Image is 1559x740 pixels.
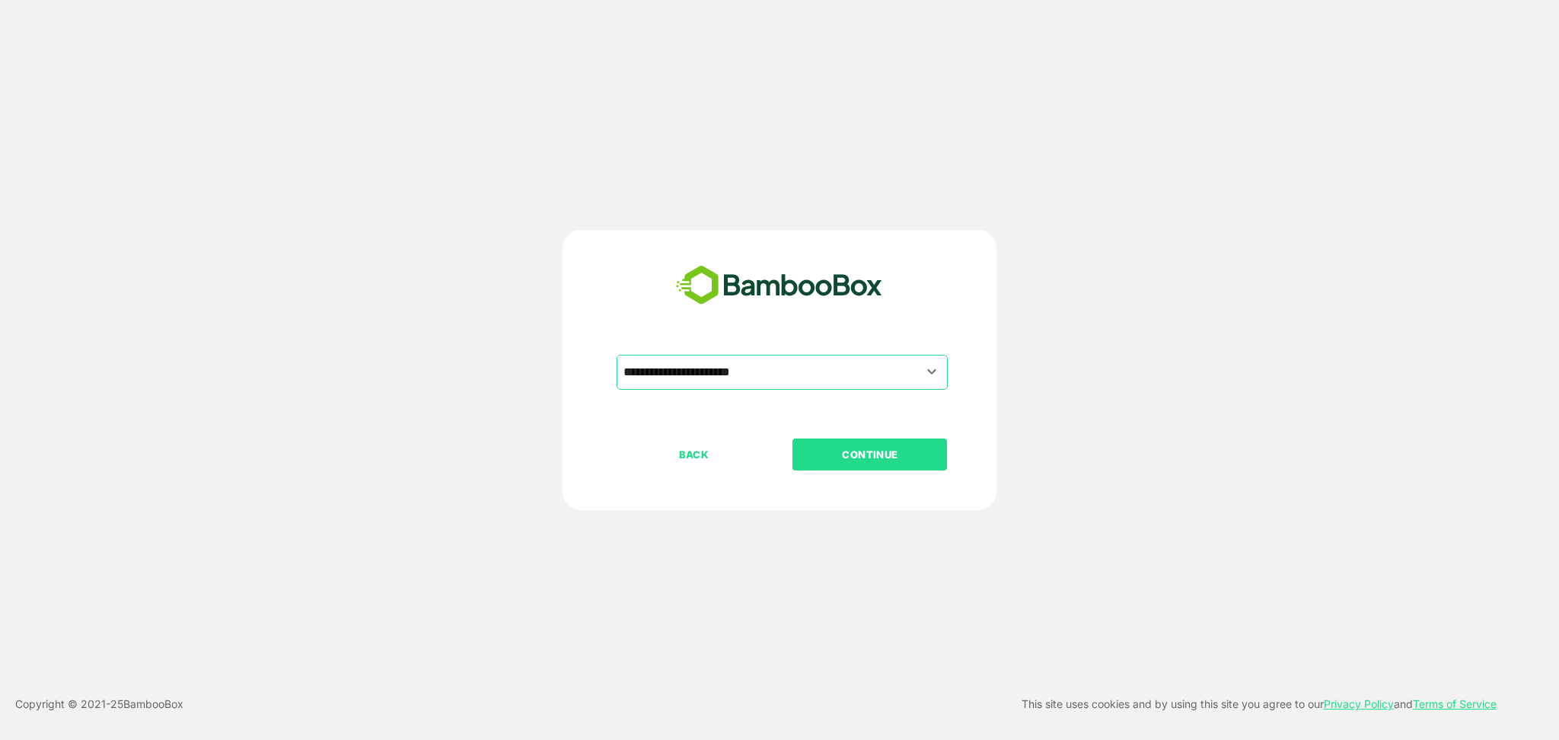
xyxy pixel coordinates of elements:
p: BACK [618,446,770,463]
img: bamboobox [668,260,891,311]
p: CONTINUE [794,446,946,463]
button: BACK [617,439,771,470]
button: CONTINUE [792,439,947,470]
button: Open [922,362,942,382]
p: Copyright © 2021- 25 BambooBox [15,695,183,713]
a: Terms of Service [1413,697,1497,710]
p: This site uses cookies and by using this site you agree to our and [1022,695,1497,713]
a: Privacy Policy [1324,697,1394,710]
